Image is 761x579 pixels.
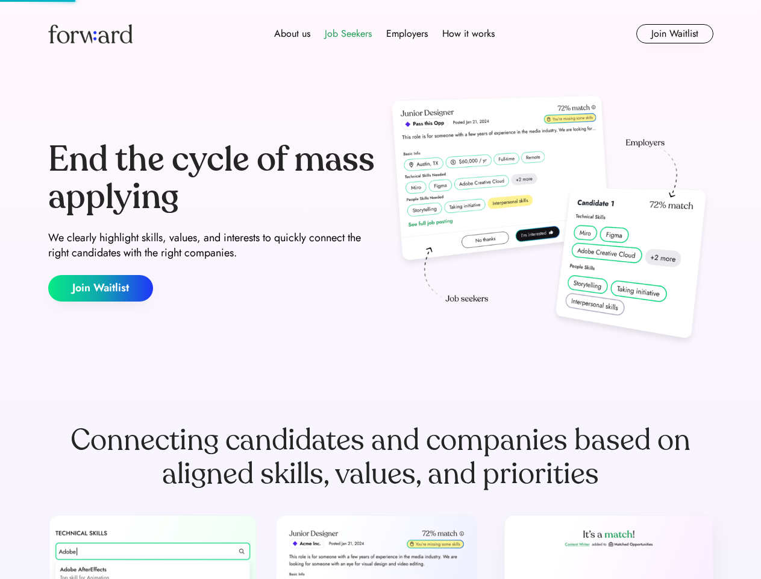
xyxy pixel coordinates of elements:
[48,141,376,215] div: End the cycle of mass applying
[274,27,310,41] div: About us
[325,27,372,41] div: Job Seekers
[48,275,153,302] button: Join Waitlist
[48,423,713,491] div: Connecting candidates and companies based on aligned skills, values, and priorities
[636,24,713,43] button: Join Waitlist
[48,24,133,43] img: Forward logo
[386,27,428,41] div: Employers
[442,27,495,41] div: How it works
[48,230,376,261] div: We clearly highlight skills, values, and interests to quickly connect the right candidates with t...
[386,92,713,351] img: hero-image.png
